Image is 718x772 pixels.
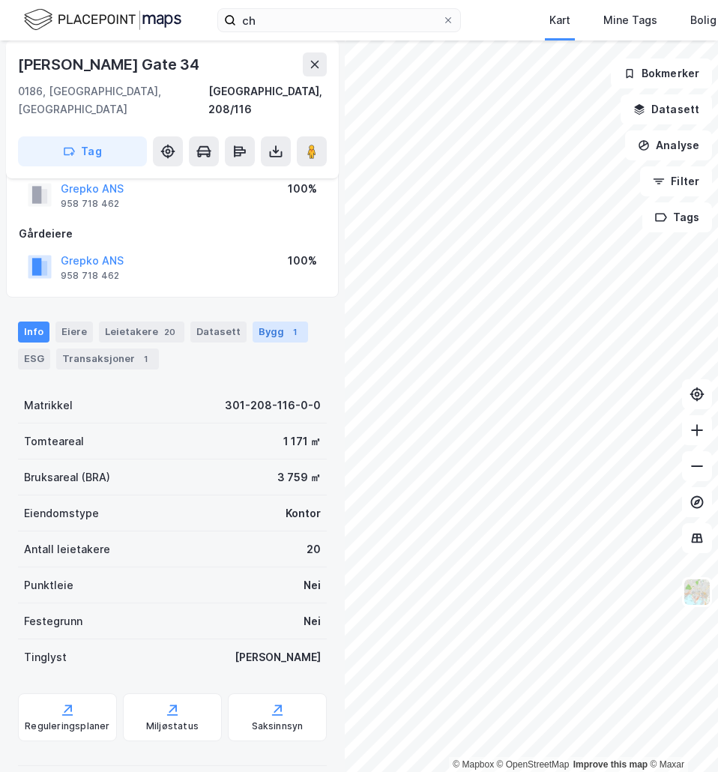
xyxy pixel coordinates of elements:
div: Punktleie [24,576,73,594]
div: 20 [161,325,178,340]
div: 958 718 462 [61,198,119,210]
button: Bokmerker [611,58,712,88]
a: Mapbox [453,759,494,770]
div: 100% [288,252,317,270]
div: Tomteareal [24,432,84,450]
div: 1 [287,325,302,340]
button: Tags [642,202,712,232]
div: Miljøstatus [146,720,199,732]
div: Festegrunn [24,612,82,630]
div: Datasett [190,322,247,343]
div: [PERSON_NAME] Gate 34 [18,52,202,76]
div: 301-208-116-0-0 [225,396,321,414]
div: Info [18,322,49,343]
div: Eiendomstype [24,504,99,522]
div: Bygg [253,322,308,343]
div: Leietakere [99,322,184,343]
div: Gårdeiere [19,225,326,243]
div: Antall leietakere [24,540,110,558]
div: ESG [18,349,50,370]
button: Filter [640,166,712,196]
img: logo.f888ab2527a4732fd821a326f86c7f29.svg [24,7,181,33]
div: Reguleringsplaner [25,720,109,732]
div: 1 [138,352,153,367]
button: Datasett [621,94,712,124]
div: 100% [288,180,317,198]
div: 1 171 ㎡ [283,432,321,450]
iframe: Chat Widget [643,700,718,772]
input: Søk på adresse, matrikkel, gårdeiere, leietakere eller personer [236,9,442,31]
div: 0186, [GEOGRAPHIC_DATA], [GEOGRAPHIC_DATA] [18,82,208,118]
div: Bruksareal (BRA) [24,468,110,486]
div: Nei [304,612,321,630]
div: Transaksjoner [56,349,159,370]
div: Kart [549,11,570,29]
div: [GEOGRAPHIC_DATA], 208/116 [208,82,327,118]
div: [PERSON_NAME] [235,648,321,666]
div: Kontor [286,504,321,522]
a: OpenStreetMap [497,759,570,770]
div: Tinglyst [24,648,67,666]
div: Eiere [55,322,93,343]
button: Analyse [625,130,712,160]
div: Mine Tags [603,11,657,29]
div: Matrikkel [24,396,73,414]
img: Z [683,578,711,606]
div: Saksinnsyn [252,720,304,732]
div: Kontrollprogram for chat [643,700,718,772]
div: Nei [304,576,321,594]
div: 3 759 ㎡ [277,468,321,486]
div: 20 [307,540,321,558]
div: Bolig [690,11,717,29]
a: Improve this map [573,759,648,770]
button: Tag [18,136,147,166]
div: 958 718 462 [61,270,119,282]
